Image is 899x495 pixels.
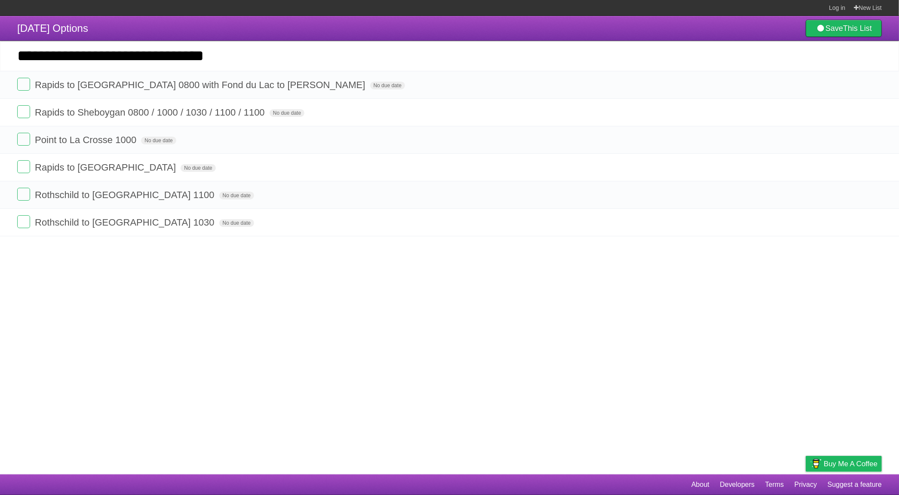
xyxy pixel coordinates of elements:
[35,134,138,145] span: Point to La Crosse 1000
[35,79,367,90] span: Rapids to [GEOGRAPHIC_DATA] 0800 with Fond du Lac to [PERSON_NAME]
[795,477,817,493] a: Privacy
[828,477,882,493] a: Suggest a feature
[370,82,405,89] span: No due date
[765,477,784,493] a: Terms
[691,477,709,493] a: About
[35,189,216,200] span: Rothschild to [GEOGRAPHIC_DATA] 1100
[219,219,254,227] span: No due date
[806,456,882,472] a: Buy me a coffee
[35,107,267,118] span: Rapids to Sheboygan 0800 / 1000 / 1030 / 1100 / 1100
[181,164,215,172] span: No due date
[843,24,872,33] b: This List
[806,20,882,37] a: SaveThis List
[720,477,755,493] a: Developers
[141,137,176,144] span: No due date
[17,188,30,201] label: Done
[810,456,822,471] img: Buy me a coffee
[17,160,30,173] label: Done
[17,215,30,228] label: Done
[219,192,254,199] span: No due date
[824,456,878,471] span: Buy me a coffee
[35,217,216,228] span: Rothschild to [GEOGRAPHIC_DATA] 1030
[17,105,30,118] label: Done
[17,78,30,91] label: Done
[17,133,30,146] label: Done
[35,162,178,173] span: Rapids to [GEOGRAPHIC_DATA]
[270,109,304,117] span: No due date
[17,22,88,34] span: [DATE] Options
